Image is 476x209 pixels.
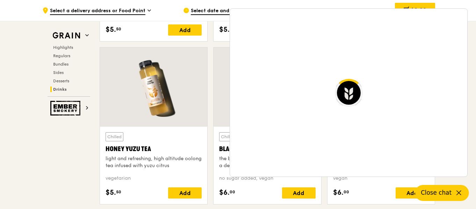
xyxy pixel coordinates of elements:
[333,175,429,182] div: vegan
[106,24,116,35] span: $5.
[106,187,116,198] span: $5.
[106,144,202,154] div: Honey Yuzu Tea
[50,7,145,15] span: Select a delivery address or Food Point
[191,7,252,15] span: Select date and time slot
[219,144,315,154] div: Black Cold Brew
[106,175,202,182] div: vegetarian
[50,101,82,115] img: Ember Smokery web logo
[168,187,202,199] div: Add
[396,187,429,199] div: Add
[411,7,426,13] span: $0.00
[219,155,315,169] div: the best of Ethiopian beans, flowery with a delightful tinge of acidity
[53,45,73,50] span: Highlights
[53,70,64,75] span: Sides
[53,87,67,92] span: Drinks
[50,29,82,42] img: Grain web logo
[116,189,121,195] span: 50
[219,24,230,35] span: $5.
[421,188,452,197] span: Close chat
[106,132,123,141] div: Chilled
[106,155,202,169] div: light and refreshing, high altitude oolong tea infused with yuzu citrus
[333,187,344,198] span: $6.
[282,187,316,199] div: Add
[116,26,121,32] span: 50
[53,79,69,83] span: Desserts
[219,187,230,198] span: $6.
[168,24,202,36] div: Add
[53,53,70,58] span: Regulars
[219,175,315,182] div: no sugar added, vegan
[53,62,68,67] span: Bundles
[415,185,469,201] button: Close chat
[219,132,237,141] div: Chilled
[344,189,349,195] span: 00
[230,189,235,195] span: 00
